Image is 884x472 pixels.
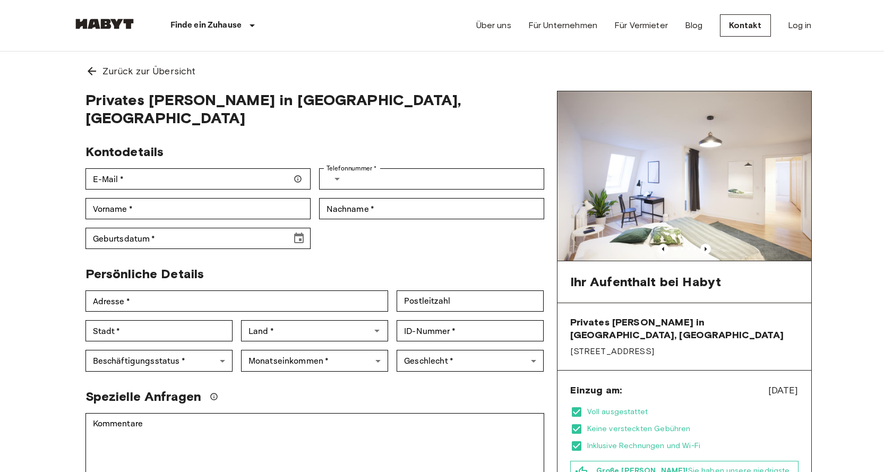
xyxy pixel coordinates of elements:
a: Blog [685,19,703,32]
span: [STREET_ADDRESS] [570,346,799,357]
img: Marketing picture of unit DE-01-046-001-05H [557,91,811,261]
button: Choose date [288,228,310,249]
span: Zurück zur Übersicht [102,64,196,78]
p: Finde ein Zuhause [170,19,242,32]
span: Persönliche Details [85,266,204,281]
span: Keine versteckten Gebühren [587,424,799,434]
a: Log in [788,19,812,32]
button: Previous image [700,244,711,254]
span: Voll ausgestattet [587,407,799,417]
span: Spezielle Anfragen [85,389,202,405]
a: Zurück zur Übersicht [73,52,812,91]
button: Select country [327,168,348,190]
span: Privates [PERSON_NAME] in [GEOGRAPHIC_DATA], [GEOGRAPHIC_DATA] [85,91,544,127]
span: Privates [PERSON_NAME] in [GEOGRAPHIC_DATA], [GEOGRAPHIC_DATA] [570,316,799,341]
img: Habyt [73,19,136,29]
span: Ihr Aufenthalt bei Habyt [570,274,722,290]
div: ID-Nummer [397,320,544,341]
span: Inklusive Rechnungen und Wi-Fi [587,441,799,451]
div: Stadt [85,320,233,341]
span: Kontodetails [85,144,164,159]
div: E-Mail [85,168,311,190]
a: Kontakt [720,14,771,37]
span: Einzug am: [570,384,622,397]
a: Für Unternehmen [528,19,597,32]
span: [DATE] [768,383,799,397]
div: Nachname [319,198,544,219]
svg: Wir werden unser Bestes tun, um Ihre Anfrage zu erfüllen, aber bitte beachten Sie, dass wir Ihre ... [210,392,218,401]
svg: Stellen Sie sicher, dass Ihre E-Mail-Adresse korrekt ist — wir senden Ihre Buchungsdetails dorthin. [294,175,302,183]
button: Open [370,323,384,338]
div: Adresse [85,290,389,312]
button: Previous image [658,244,668,254]
div: Vorname [85,198,311,219]
a: Für Vermieter [614,19,668,32]
a: Über uns [476,19,511,32]
div: Postleitzahl [397,290,544,312]
label: Telefonnummer [327,164,376,173]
